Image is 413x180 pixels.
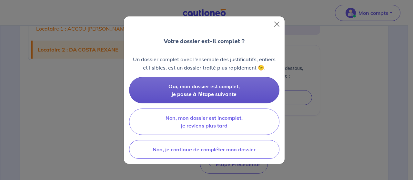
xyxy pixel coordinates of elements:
[129,77,279,103] button: Oui, mon dossier est complet, je passe à l’étape suivante
[272,19,282,29] button: Close
[153,146,256,153] span: Non, je continue de compléter mon dossier
[129,140,279,159] button: Non, je continue de compléter mon dossier
[164,37,245,45] p: Votre dossier est-il complet ?
[168,83,240,97] span: Oui, mon dossier est complet, je passe à l’étape suivante
[166,115,243,129] span: Non, mon dossier est incomplet, je reviens plus tard
[129,55,279,72] p: Un dossier complet avec l’ensemble des justificatifs, entiers et lisibles, est un dossier traité ...
[129,109,279,135] button: Non, mon dossier est incomplet, je reviens plus tard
